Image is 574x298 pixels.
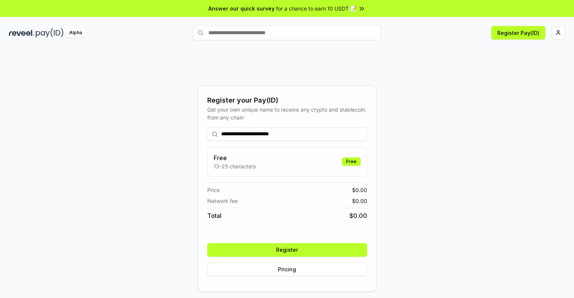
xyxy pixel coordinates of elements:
[342,157,361,166] div: Free
[208,5,275,12] span: Answer our quick survey
[207,106,367,121] div: Get your own unique name to receive any crypto and stablecoin, from any chain
[65,28,86,38] div: Alpha
[207,243,367,257] button: Register
[9,28,34,38] img: reveel_dark
[207,95,367,106] div: Register your Pay(ID)
[207,211,222,220] span: Total
[207,186,220,194] span: Price
[207,263,367,276] button: Pricing
[214,162,256,170] p: 13-25 characters
[491,26,545,39] button: Register Pay(ID)
[352,197,367,205] span: $ 0.00
[207,197,238,205] span: Network fee
[349,211,367,220] span: $ 0.00
[36,28,64,38] img: pay_id
[214,153,256,162] h3: Free
[352,186,367,194] span: $ 0.00
[276,5,357,12] span: for a chance to earn 10 USDT 📝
